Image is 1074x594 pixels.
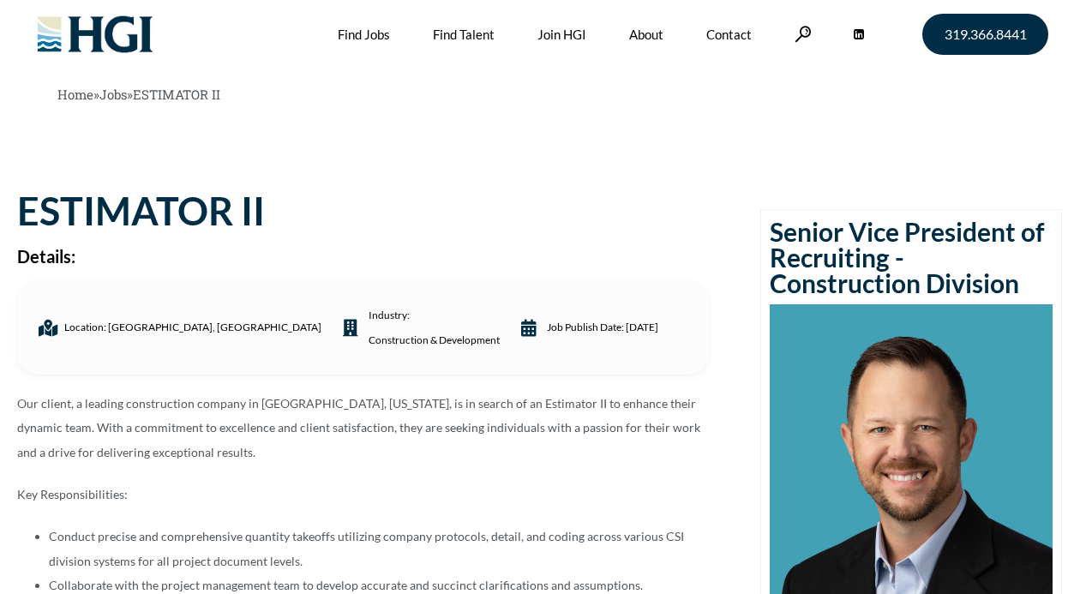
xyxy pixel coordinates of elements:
a: Home [57,86,93,103]
h1: ESTIMATOR II [17,192,709,231]
span: 319.366.8441 [945,27,1027,41]
span: industry: [364,303,500,353]
a: Construction & Development [369,328,500,353]
a: Jobs [99,86,127,103]
h2: Senior Vice President of Recruiting - Construction Division [770,219,1053,296]
span: Our client, a leading construction company in [GEOGRAPHIC_DATA], [US_STATE], is in search of an E... [17,396,700,460]
span: Key Responsibilities: [17,487,128,501]
span: Job Publish date: [DATE] [543,315,658,340]
span: Location: [GEOGRAPHIC_DATA], [GEOGRAPHIC_DATA] [60,315,321,340]
h2: Details: [17,248,709,265]
span: ESTIMATOR II [133,86,220,103]
span: Conduct precise and comprehensive quantity takeoffs utilizing company protocols, detail, and codi... [49,529,684,568]
span: Collaborate with the project management team to develop accurate and succinct clarifications and ... [49,578,643,592]
a: Search [795,26,812,42]
span: » » [57,86,220,103]
a: 319.366.8441 [922,14,1048,55]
